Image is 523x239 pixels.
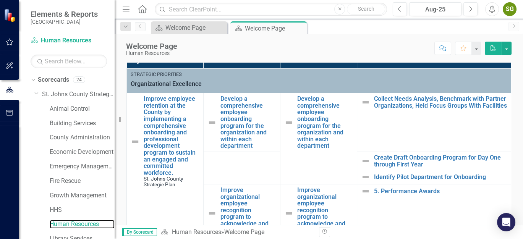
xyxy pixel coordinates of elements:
a: HHS [50,206,115,215]
td: Double-Click to Edit Right Click for Context Menu [203,93,280,152]
img: Not Defined [361,98,370,107]
a: Identify Pilot Department for Onboarding [374,174,507,181]
div: Welcome Page [224,228,264,236]
a: Animal Control [50,105,115,113]
a: Collect Needs Analysis, Benchmark with Partner Organizations, Held Focus Groups With Facilities [374,95,507,109]
div: Aug-25 [412,5,459,14]
a: Emergency Management [50,162,115,171]
td: Double-Click to Edit Right Click for Context Menu [357,170,511,184]
a: Fire Rescue [50,177,115,186]
div: Welcome Page [245,24,305,33]
a: Building Services [50,119,115,128]
div: 24 [73,77,85,83]
img: Not Defined [361,173,370,182]
input: Search Below... [31,55,107,68]
input: Search ClearPoint... [155,3,387,16]
td: Double-Click to Edit Right Click for Context Menu [357,152,511,170]
a: Human Resources [50,220,115,229]
span: Search [358,6,374,12]
a: 5. Performance Awards [374,188,507,195]
div: Welcome Page [126,42,177,50]
td: Double-Click to Edit Right Click for Context Menu [357,93,511,152]
img: Not Defined [207,209,217,218]
button: Search [347,4,385,15]
a: Develop a comprehensive employee onboarding program for the organization and within each department [220,95,276,149]
img: Not Defined [284,118,293,127]
div: Welcome Page [165,23,225,32]
button: Aug-25 [409,2,461,16]
img: Not Defined [361,187,370,196]
a: Create Draft Onboarding Program for Day One through First Year [374,154,507,168]
img: Not Defined [207,118,217,127]
div: Open Intercom Messenger [497,213,515,231]
img: Not Defined [131,137,140,146]
small: [GEOGRAPHIC_DATA] [31,19,98,25]
button: SG [503,2,517,16]
div: Strategic Priorities [131,71,507,78]
a: Develop a comprehensive employee onboarding program for the organization and within each department [297,95,353,149]
a: Welcome Page [153,23,225,32]
a: Improve employee retention at the County by implementing a comprehensive onboarding and professio... [144,95,199,176]
span: St. Johns County Strategic Plan [144,176,183,187]
a: Economic Development [50,148,115,157]
img: ClearPoint Strategy [4,8,17,22]
img: Not Defined [284,209,293,218]
td: Double-Click to Edit Right Click for Context Menu [280,93,357,184]
div: Human Resources [126,50,177,56]
a: County Administration [50,133,115,142]
div: » [161,228,313,237]
span: Elements & Reports [31,10,98,19]
a: Growth Management [50,191,115,200]
a: Human Resources [31,36,107,45]
a: St. Johns County Strategic Plan [42,90,115,99]
span: By Scorecard [122,228,157,236]
a: Human Resources [172,228,221,236]
span: Organizational Excellence [131,80,507,89]
a: Scorecards [38,76,69,84]
img: Not Defined [361,157,370,166]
